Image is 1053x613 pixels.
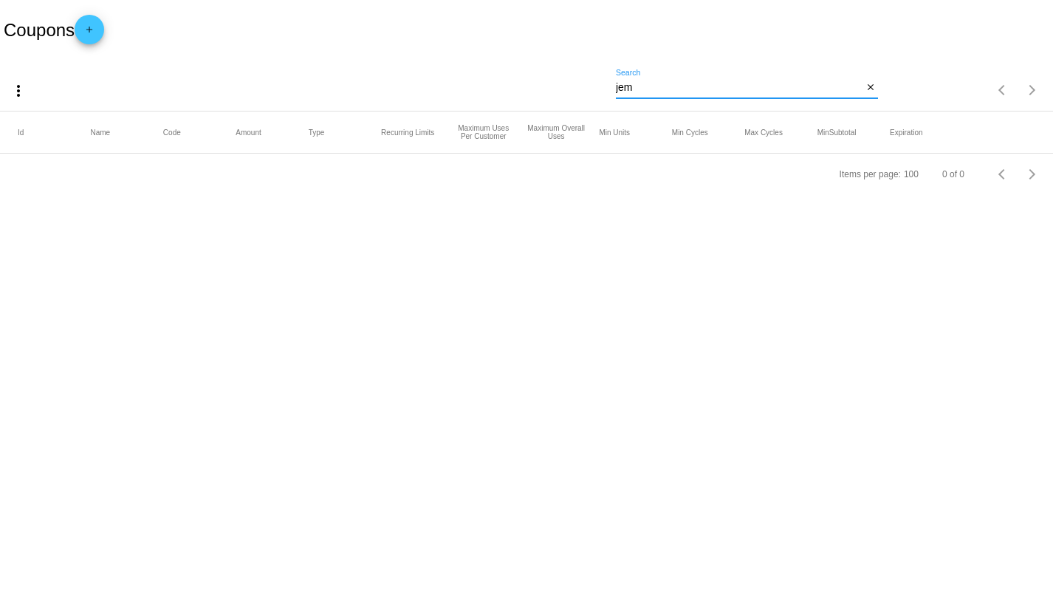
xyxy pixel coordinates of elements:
button: Next page [1018,160,1047,189]
div: Items per page: [840,169,901,179]
button: Change sorting for Name [90,128,110,137]
input: Search [616,82,862,94]
button: Previous page [988,75,1018,105]
div: 100 [904,169,919,179]
button: Change sorting for Code [163,128,181,137]
button: Next page [1018,75,1047,105]
button: Change sorting for CustomerConversionLimits [454,124,513,140]
button: Clear [862,81,878,96]
button: Change sorting for MinSubtotal [817,128,857,137]
div: 0 of 0 [942,169,964,179]
button: Change sorting for MinCycles [672,128,708,137]
button: Change sorting for ExpirationDate [890,128,922,137]
button: Change sorting for SiteConversionLimits [526,124,586,140]
button: Change sorting for MinUnits [599,128,630,137]
mat-icon: more_vert [10,82,27,100]
h2: Coupons [4,15,104,44]
button: Change sorting for DiscountType [309,128,325,137]
mat-icon: add [80,24,98,42]
mat-icon: close [865,82,876,94]
button: Change sorting for Amount [236,128,261,137]
button: Change sorting for RecurringLimits [381,128,434,137]
button: Previous page [988,160,1018,189]
button: Change sorting for MaxCycles [744,128,783,137]
button: Change sorting for Id [18,128,24,137]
